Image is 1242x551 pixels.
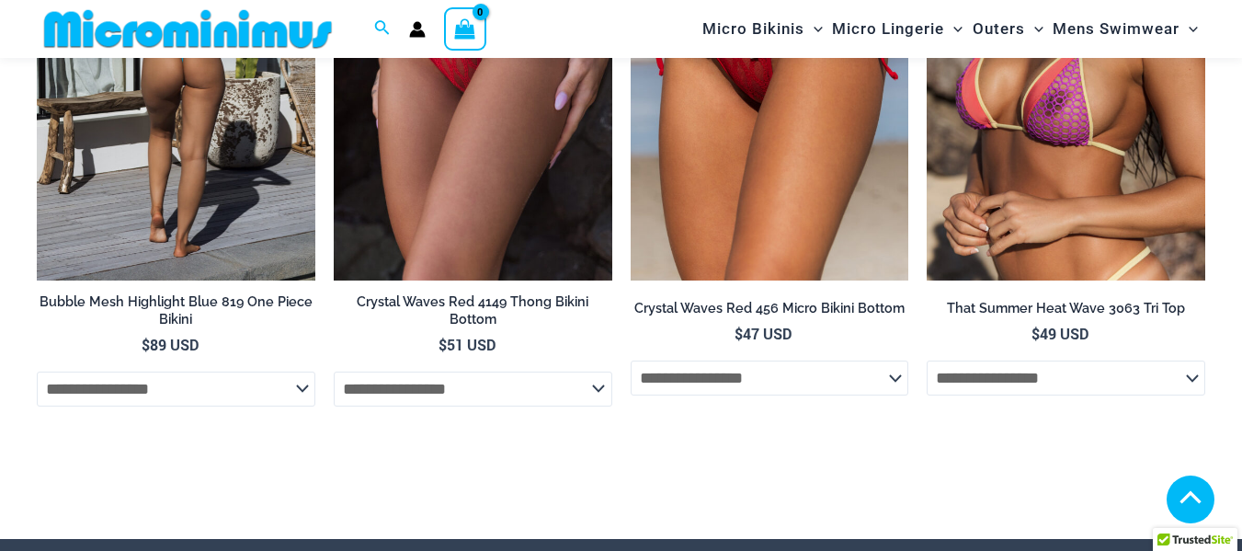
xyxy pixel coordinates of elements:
a: Crystal Waves Red 4149 Thong Bikini Bottom [334,293,612,335]
h2: Crystal Waves Red 456 Micro Bikini Bottom [631,300,909,317]
h2: Bubble Mesh Highlight Blue 819 One Piece Bikini [37,293,315,327]
span: Menu Toggle [804,6,823,52]
bdi: 47 USD [735,324,792,343]
span: $ [1031,324,1040,343]
span: Outers [973,6,1025,52]
img: MM SHOP LOGO FLAT [37,8,339,50]
bdi: 51 USD [439,335,496,354]
span: $ [142,335,150,354]
a: Mens SwimwearMenu ToggleMenu Toggle [1048,6,1202,52]
span: Micro Bikinis [702,6,804,52]
a: View Shopping Cart, empty [444,7,486,50]
a: Micro BikinisMenu ToggleMenu Toggle [698,6,827,52]
span: Menu Toggle [1179,6,1198,52]
a: Search icon link [374,17,391,40]
a: Crystal Waves Red 456 Micro Bikini Bottom [631,300,909,324]
span: $ [439,335,447,354]
span: Mens Swimwear [1053,6,1179,52]
span: Micro Lingerie [832,6,944,52]
a: That Summer Heat Wave 3063 Tri Top [927,300,1205,324]
a: Account icon link [409,21,426,38]
span: $ [735,324,743,343]
a: Micro LingerieMenu ToggleMenu Toggle [827,6,967,52]
a: Bubble Mesh Highlight Blue 819 One Piece Bikini [37,293,315,335]
nav: Site Navigation [695,3,1205,55]
bdi: 49 USD [1031,324,1088,343]
a: OutersMenu ToggleMenu Toggle [968,6,1048,52]
h2: Crystal Waves Red 4149 Thong Bikini Bottom [334,293,612,327]
span: Menu Toggle [944,6,963,52]
h2: That Summer Heat Wave 3063 Tri Top [927,300,1205,317]
span: Menu Toggle [1025,6,1043,52]
bdi: 89 USD [142,335,199,354]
